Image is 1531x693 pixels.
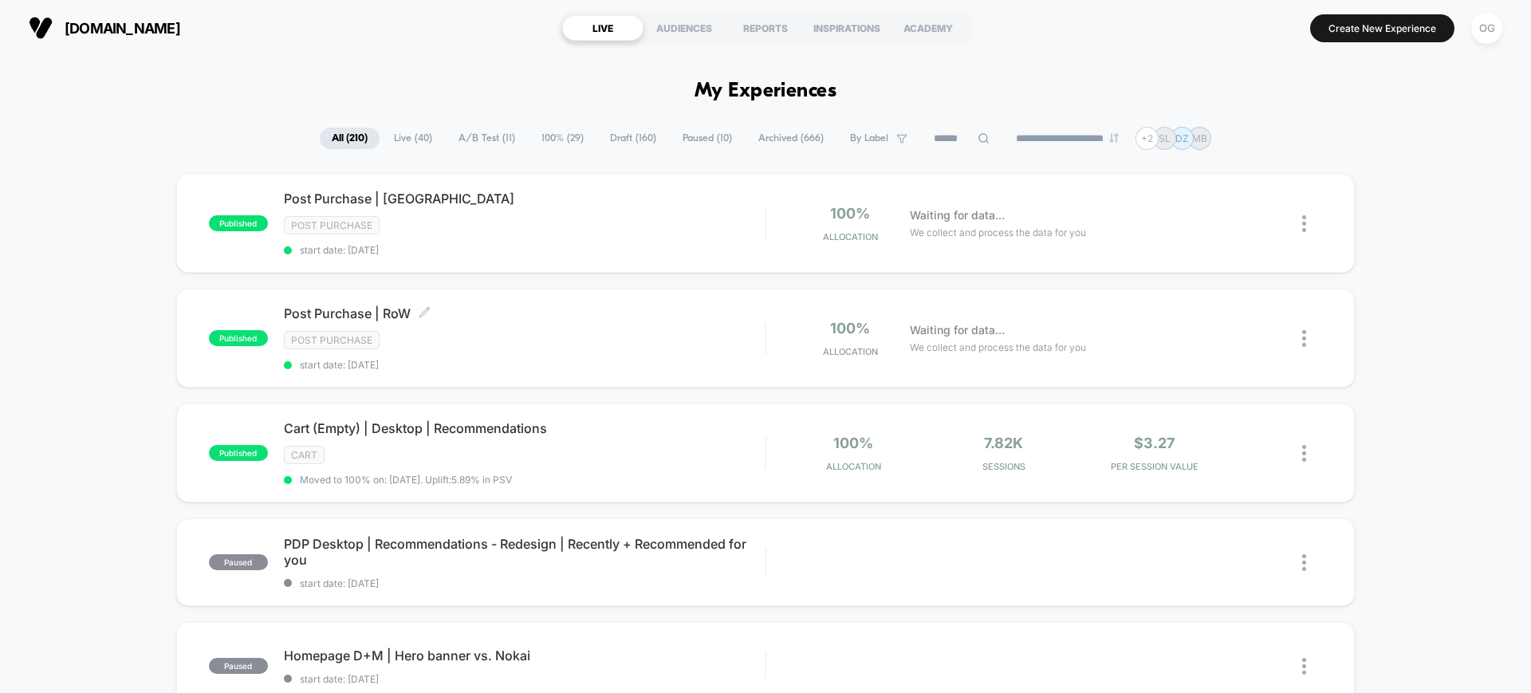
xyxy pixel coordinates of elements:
[984,435,1023,451] span: 7.82k
[1471,13,1502,44] div: OG
[320,128,380,149] span: All ( 210 )
[209,215,268,231] span: published
[1135,127,1159,150] div: + 2
[1159,132,1171,144] p: SL
[284,331,380,349] span: Post Purchase
[1302,445,1306,462] img: close
[910,207,1005,224] span: Waiting for data...
[284,536,765,568] span: PDP Desktop | Recommendations - Redesign | Recently + Recommended for you
[1109,133,1119,143] img: end
[910,225,1086,240] span: We collect and process the data for you
[529,128,596,149] span: 100% ( 29 )
[1192,132,1207,144] p: MB
[284,216,380,234] span: Post Purchase
[209,554,268,570] span: paused
[284,359,765,371] span: start date: [DATE]
[910,321,1005,339] span: Waiting for data...
[1134,435,1175,451] span: $3.27
[284,305,765,321] span: Post Purchase | RoW
[24,15,185,41] button: [DOMAIN_NAME]
[806,15,888,41] div: INSPIRATIONS
[1302,330,1306,347] img: close
[284,446,325,464] span: cart
[209,658,268,674] span: paused
[823,346,878,357] span: Allocation
[284,577,765,589] span: start date: [DATE]
[598,128,668,149] span: Draft ( 160 )
[284,244,765,256] span: start date: [DATE]
[1302,215,1306,232] img: close
[1302,554,1306,571] img: close
[65,20,180,37] span: [DOMAIN_NAME]
[1083,461,1226,472] span: PER SESSION VALUE
[746,128,836,149] span: Archived ( 666 )
[823,231,878,242] span: Allocation
[1302,658,1306,675] img: close
[826,461,881,472] span: Allocation
[910,340,1086,355] span: We collect and process the data for you
[830,320,870,337] span: 100%
[209,445,268,461] span: published
[1175,132,1189,144] p: DZ
[284,648,765,663] span: Homepage D+M | Hero banner vs. Nokai
[671,128,744,149] span: Paused ( 10 )
[933,461,1076,472] span: Sessions
[562,15,643,41] div: LIVE
[695,80,837,103] h1: My Experiences
[888,15,969,41] div: ACADEMY
[382,128,444,149] span: Live ( 40 )
[29,16,53,40] img: Visually logo
[447,128,527,149] span: A/B Test ( 11 )
[833,435,873,451] span: 100%
[725,15,806,41] div: REPORTS
[1466,12,1507,45] button: OG
[300,474,512,486] span: Moved to 100% on: [DATE] . Uplift: 5.89% in PSV
[830,205,870,222] span: 100%
[284,420,765,436] span: Cart (Empty) | Desktop | Recommendations
[643,15,725,41] div: AUDIENCES
[850,132,888,144] span: By Label
[1310,14,1454,42] button: Create New Experience
[284,191,765,207] span: Post Purchase | [GEOGRAPHIC_DATA]
[209,330,268,346] span: published
[284,673,765,685] span: start date: [DATE]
